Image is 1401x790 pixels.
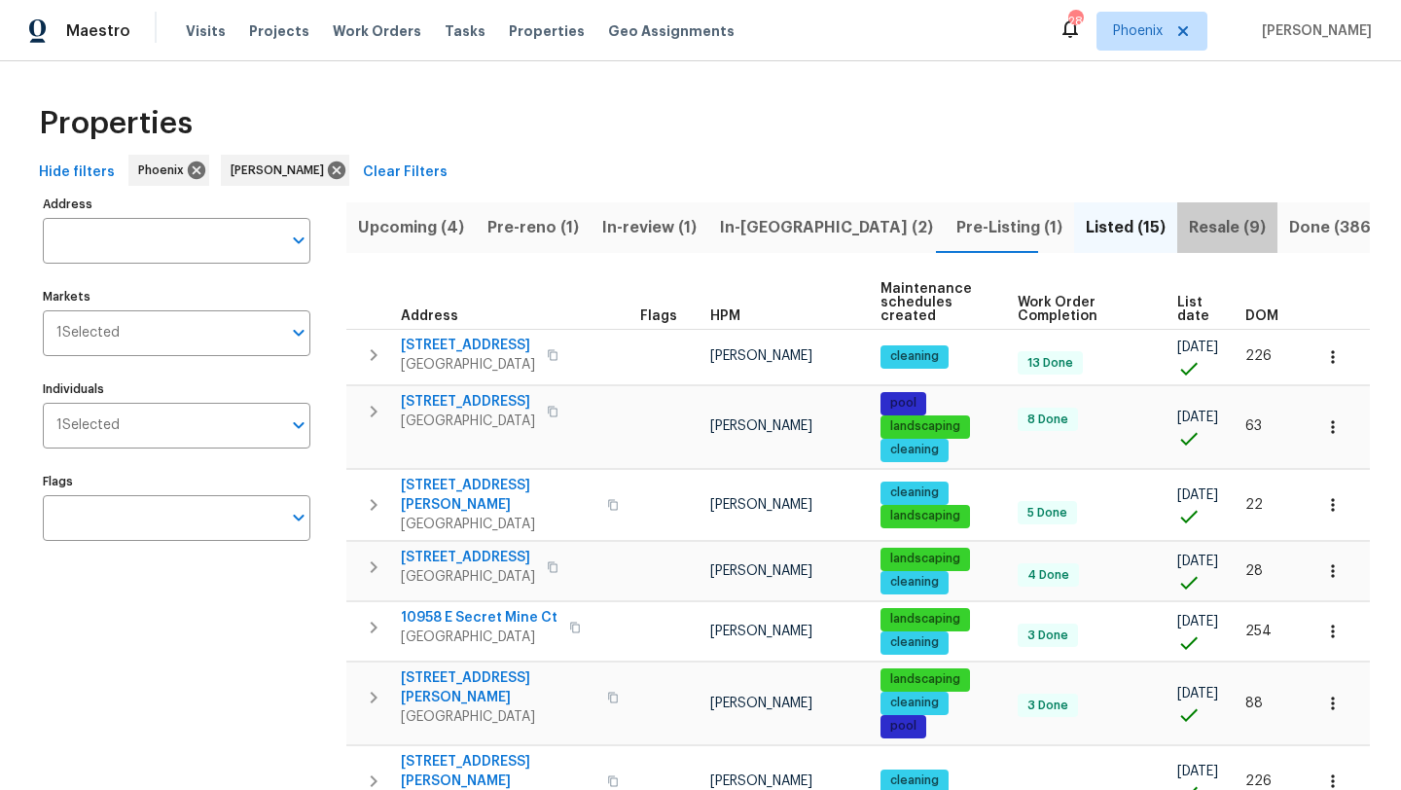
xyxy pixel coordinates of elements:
span: Maestro [66,21,130,41]
span: DOM [1245,309,1278,323]
span: Maintenance schedules created [880,282,985,323]
span: cleaning [882,695,947,711]
span: 3 Done [1020,698,1076,714]
span: Pre-Listing (1) [956,214,1062,241]
span: [PERSON_NAME] [710,564,812,578]
span: Resale (9) [1189,214,1266,241]
button: Open [285,412,312,439]
button: Hide filters [31,155,123,191]
span: Tasks [445,24,485,38]
span: cleaning [882,772,947,789]
span: [GEOGRAPHIC_DATA] [401,412,535,431]
span: [DATE] [1177,615,1218,628]
span: Geo Assignments [608,21,735,41]
span: Projects [249,21,309,41]
span: [DATE] [1177,555,1218,568]
span: List date [1177,296,1212,323]
span: Listed (15) [1086,214,1166,241]
button: Open [285,227,312,254]
span: Upcoming (4) [358,214,464,241]
span: landscaping [882,418,968,435]
span: [PERSON_NAME] [710,774,812,788]
div: Phoenix [128,155,209,186]
span: landscaping [882,508,968,524]
span: Address [401,309,458,323]
span: cleaning [882,485,947,501]
span: [GEOGRAPHIC_DATA] [401,355,535,375]
span: 254 [1245,625,1272,638]
span: 1 Selected [56,417,120,434]
span: In-[GEOGRAPHIC_DATA] (2) [720,214,933,241]
span: [GEOGRAPHIC_DATA] [401,707,595,727]
span: 1 Selected [56,325,120,341]
span: cleaning [882,634,947,651]
span: [STREET_ADDRESS][PERSON_NAME] [401,668,595,707]
span: Done (386) [1289,214,1377,241]
span: [DATE] [1177,341,1218,354]
span: 226 [1245,349,1272,363]
span: Flags [640,309,677,323]
label: Markets [43,291,310,303]
span: Pre-reno (1) [487,214,579,241]
span: [DATE] [1177,411,1218,424]
label: Address [43,198,310,210]
span: cleaning [882,442,947,458]
span: 13 Done [1020,355,1081,372]
span: Visits [186,21,226,41]
span: landscaping [882,611,968,628]
span: landscaping [882,671,968,688]
span: Phoenix [1113,21,1163,41]
span: cleaning [882,348,947,365]
span: 10958 E Secret Mine Ct [401,608,557,628]
span: [STREET_ADDRESS] [401,392,535,412]
span: [DATE] [1177,488,1218,502]
span: 5 Done [1020,505,1075,521]
span: 226 [1245,774,1272,788]
span: Hide filters [39,161,115,185]
span: pool [882,395,924,412]
button: Open [285,504,312,531]
button: Clear Filters [355,155,455,191]
span: [DATE] [1177,687,1218,700]
label: Flags [43,476,310,487]
span: [PERSON_NAME] [710,625,812,638]
span: Properties [509,21,585,41]
span: [PERSON_NAME] [231,161,332,180]
span: HPM [710,309,740,323]
span: 8 Done [1020,412,1076,428]
span: [STREET_ADDRESS][PERSON_NAME] [401,476,595,515]
div: 28 [1068,12,1082,31]
button: Open [285,319,312,346]
span: 3 Done [1020,628,1076,644]
span: Work Order Completion [1018,296,1144,323]
span: landscaping [882,551,968,567]
span: Phoenix [138,161,192,180]
span: [STREET_ADDRESS] [401,548,535,567]
span: In-review (1) [602,214,697,241]
span: 63 [1245,419,1262,433]
span: Clear Filters [363,161,448,185]
span: 88 [1245,697,1263,710]
span: [DATE] [1177,765,1218,778]
span: [GEOGRAPHIC_DATA] [401,515,595,534]
span: [PERSON_NAME] [1254,21,1372,41]
span: cleaning [882,574,947,591]
span: 4 Done [1020,567,1077,584]
span: pool [882,718,924,735]
span: [PERSON_NAME] [710,349,812,363]
span: Properties [39,114,193,133]
span: 28 [1245,564,1263,578]
label: Individuals [43,383,310,395]
span: [PERSON_NAME] [710,498,812,512]
span: [PERSON_NAME] [710,419,812,433]
span: Work Orders [333,21,421,41]
span: 22 [1245,498,1263,512]
div: [PERSON_NAME] [221,155,349,186]
span: [GEOGRAPHIC_DATA] [401,628,557,647]
span: [GEOGRAPHIC_DATA] [401,567,535,587]
span: [STREET_ADDRESS] [401,336,535,355]
span: [PERSON_NAME] [710,697,812,710]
